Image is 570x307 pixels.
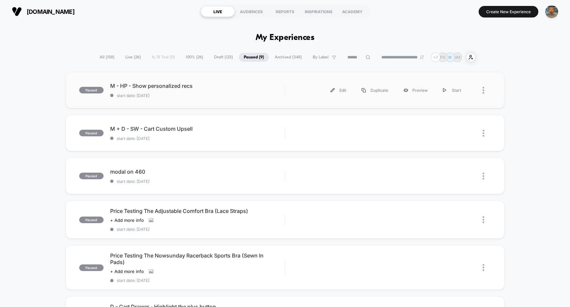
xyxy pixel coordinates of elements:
[79,217,104,223] span: paused
[110,269,144,274] span: + Add more info
[331,88,335,92] img: menu
[79,87,104,93] span: paused
[313,55,329,60] span: By Label
[431,52,440,62] div: + 7
[454,55,460,60] p: NM
[543,5,560,18] button: ppic
[396,83,435,98] div: Preview
[270,53,307,62] span: Archived ( 348 )
[483,173,484,180] img: close
[209,53,238,62] span: Draft ( 123 )
[110,136,285,141] span: start date: [DATE]
[79,264,104,271] span: paused
[110,125,285,132] span: M + D - SW - Cart Custom Upsell
[479,6,538,17] button: Create New Experience
[110,227,285,232] span: start date: [DATE]
[110,278,285,283] span: start date: [DATE]
[79,130,104,136] span: paused
[235,6,268,17] div: AUDIENCES
[443,88,446,92] img: menu
[110,93,285,98] span: start date: [DATE]
[120,53,146,62] span: Live ( 26 )
[79,173,104,179] span: paused
[302,6,335,17] div: INSPIRATIONS
[110,83,285,89] span: M - HP - Show personalized recs
[335,6,369,17] div: ACADEMY
[483,216,484,223] img: close
[268,6,302,17] div: REPORTS
[239,53,269,62] span: Paused ( 9 )
[354,83,396,98] div: Duplicate
[362,88,366,92] img: menu
[110,208,285,214] span: Price Testing The Adjustable Comfort Bra (Lace Straps)
[110,179,285,184] span: start date: [DATE]
[10,6,77,17] button: [DOMAIN_NAME]
[420,55,424,59] img: end
[12,7,22,17] img: Visually logo
[435,83,469,98] div: Start
[27,8,75,15] span: [DOMAIN_NAME]
[483,264,484,271] img: close
[323,83,354,98] div: Edit
[440,55,446,60] p: PD
[110,252,285,265] span: Price Testing The Nowsunday Racerback Sports Bra (Sewn In Pads)
[483,87,484,94] img: close
[95,53,119,62] span: All ( 158 )
[256,33,315,43] h1: My Experiences
[201,6,235,17] div: LIVE
[110,168,285,175] span: modal on 460
[448,55,452,60] p: IK
[181,53,208,62] span: 100% ( 26 )
[483,130,484,137] img: close
[545,5,558,18] img: ppic
[110,218,144,223] span: + Add more info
